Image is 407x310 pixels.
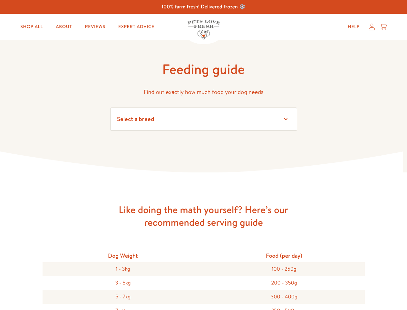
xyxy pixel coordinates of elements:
div: Food (per day) [204,249,365,262]
div: 3 - 5kg [43,276,204,290]
div: 200 - 350g [204,276,365,290]
a: About [51,20,77,33]
div: 5 - 7kg [43,290,204,304]
h1: Feeding guide [110,60,297,78]
a: Shop All [15,20,48,33]
div: Dog Weight [43,249,204,262]
a: Reviews [80,20,110,33]
a: Help [343,20,365,33]
div: 1 - 3kg [43,262,204,276]
p: Find out exactly how much food your dog needs [110,87,297,97]
h3: Like doing the math yourself? Here’s our recommended serving guide [101,203,307,229]
a: Expert Advice [113,20,160,33]
div: 300 - 400g [204,290,365,304]
div: 100 - 250g [204,262,365,276]
img: Pets Love Fresh [188,20,220,39]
